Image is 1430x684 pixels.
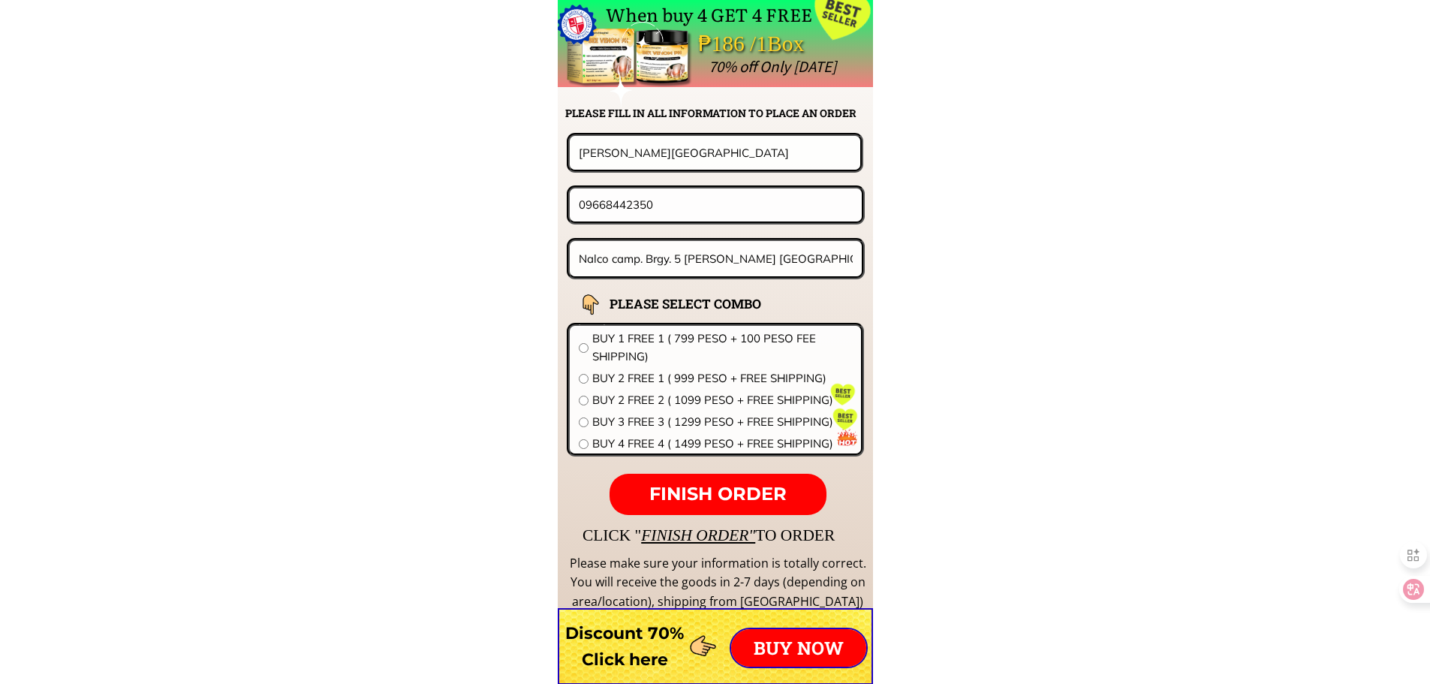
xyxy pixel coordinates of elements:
[558,620,692,673] h3: Discount 70% Click here
[567,554,868,612] div: Please make sure your information is totally correct. You will receive the goods in 2-7 days (dep...
[709,54,1172,80] div: 70% off Only [DATE]
[641,526,755,544] span: FINISH ORDER"
[565,105,872,122] h2: PLEASE FILL IN ALL INFORMATION TO PLACE AN ORDER
[575,241,857,276] input: Address
[610,294,799,314] h2: PLEASE SELECT COMBO
[649,483,787,505] span: FINISH ORDER
[592,413,852,431] span: BUY 3 FREE 3 ( 1299 PESO + FREE SHIPPING)
[592,369,852,387] span: BUY 2 FREE 1 ( 999 PESO + FREE SHIPPING)
[592,391,852,409] span: BUY 2 FREE 2 ( 1099 PESO + FREE SHIPPING)
[731,629,866,667] p: BUY NOW
[575,136,855,169] input: Your name
[698,26,847,62] div: ₱186 /1Box
[575,188,856,221] input: Phone number
[592,330,852,366] span: BUY 1 FREE 1 ( 799 PESO + 100 PESO FEE SHIPPING)
[583,523,1273,548] div: CLICK " TO ORDER
[592,435,852,453] span: BUY 4 FREE 4 ( 1499 PESO + FREE SHIPPING)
